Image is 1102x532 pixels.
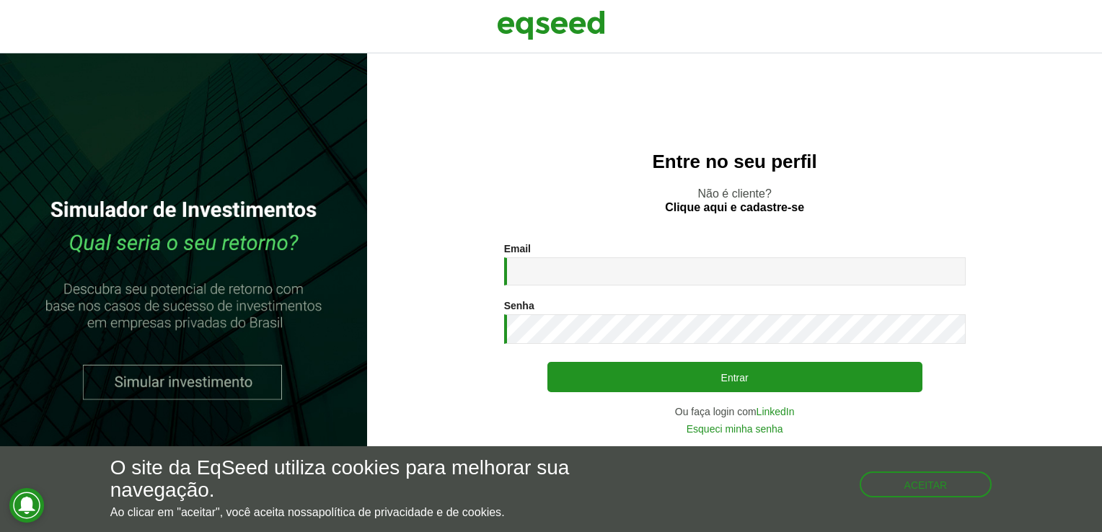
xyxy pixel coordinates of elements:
[396,151,1073,172] h2: Entre no seu perfil
[319,507,502,518] a: política de privacidade e de cookies
[504,244,531,254] label: Email
[396,187,1073,214] p: Não é cliente?
[757,407,795,417] a: LinkedIn
[665,202,804,213] a: Clique aqui e cadastre-se
[547,362,922,392] button: Entrar
[860,471,992,497] button: Aceitar
[504,301,534,311] label: Senha
[110,505,639,519] p: Ao clicar em "aceitar", você aceita nossa .
[687,424,783,434] a: Esqueci minha senha
[504,407,966,417] div: Ou faça login com
[110,457,639,502] h5: O site da EqSeed utiliza cookies para melhorar sua navegação.
[497,7,605,43] img: EqSeed Logo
